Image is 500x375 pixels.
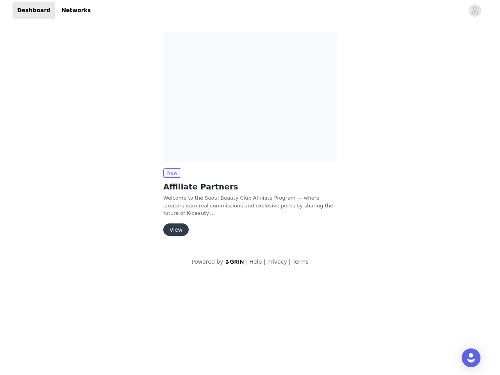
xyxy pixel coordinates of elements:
p: Welcome to the Seoul Beauty Club Affiliate Program — where creators earn real commissions and exc... [163,194,337,217]
a: Privacy [267,259,287,265]
span: New [163,168,181,178]
a: Networks [57,2,95,19]
a: View [163,227,189,233]
span: | [246,259,248,265]
a: Help [250,259,262,265]
div: avatar [471,4,479,17]
img: logo [225,259,245,264]
h2: Affiliate Partners [163,181,337,193]
div: Open Intercom Messenger [462,348,480,367]
span: Powered by [191,259,223,265]
a: Terms [292,259,308,265]
a: Dashboard [12,2,55,19]
span: | [264,259,266,265]
button: View [163,223,189,236]
span: | [289,259,291,265]
img: Seoul Beauty Club [163,32,337,162]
